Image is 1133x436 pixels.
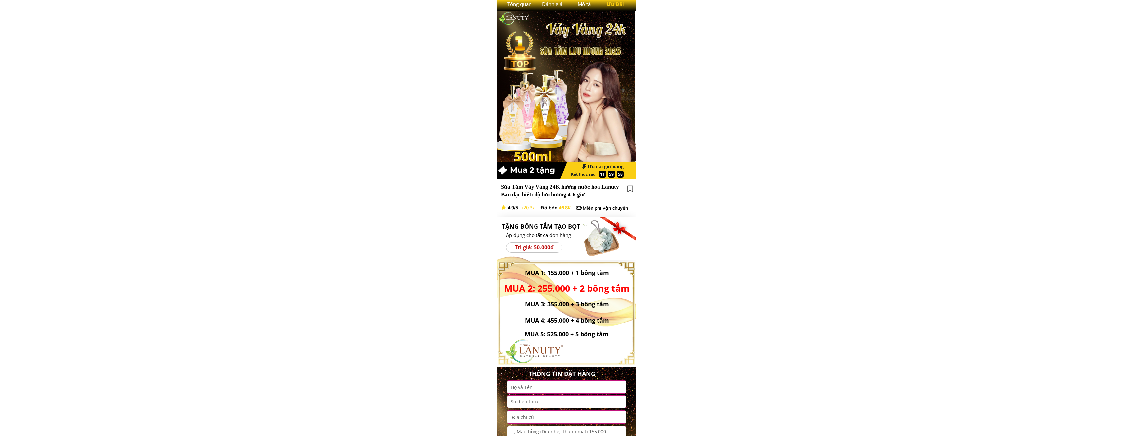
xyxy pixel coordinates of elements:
div: TẶNG BÔNG TẮM TẠO BỌT [502,223,588,230]
h3: Mua 2 tặng 2 [510,164,562,188]
h3: 4.9/5 [508,205,526,211]
span: 46.8K [559,205,571,211]
h3: Miễn phí vận chuyển [583,205,636,212]
span: Sữa Tắm Vảy Vàng 24K hương nước hoa Lanuty Bản đặc biệt: độ lưu hương 4-6 giờ [501,184,619,198]
h3: THÔNG TIN ĐẶT HÀNG [524,369,600,379]
span: Đã bán [541,205,557,211]
h3: Ưu đãi giờ vàng [575,164,624,170]
h3: Vảy Vàng 24k [546,18,642,40]
h3: (20.3k) [522,205,539,211]
h3: : [612,171,615,177]
input: Số điện thoại [509,396,624,407]
input: Họ và Tên [509,381,624,393]
h3: MUA 3: 355.000 + 3 bông tắm [515,299,619,309]
h3: SỮA TẮM LƯU HƯƠNG 2025 [540,45,645,58]
h3: : [603,171,606,177]
h3: MUA 5: 525.000 + 5 bông tắm [512,329,621,339]
input: Địa chỉ cũ [509,411,624,423]
span: Màu hồng (Dịu nhẹ, Thanh mát) 155.000 [517,428,619,435]
h1: 500ml [514,146,562,166]
h3: MUA 4: 455.000 + 4 bông tắm [512,316,621,325]
h3: Trị giá: 50.000đ [509,243,560,252]
div: Áp dụng cho tất cả đơn hàng [506,232,578,238]
h3: MUA 2: 255.000 + 2 bông tắm [502,281,631,295]
h3: MUA 1: 155.000 + 1 bông tắm [516,268,618,278]
h3: Kết thúc sau [571,171,598,177]
h1: 500ml [514,146,554,166]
